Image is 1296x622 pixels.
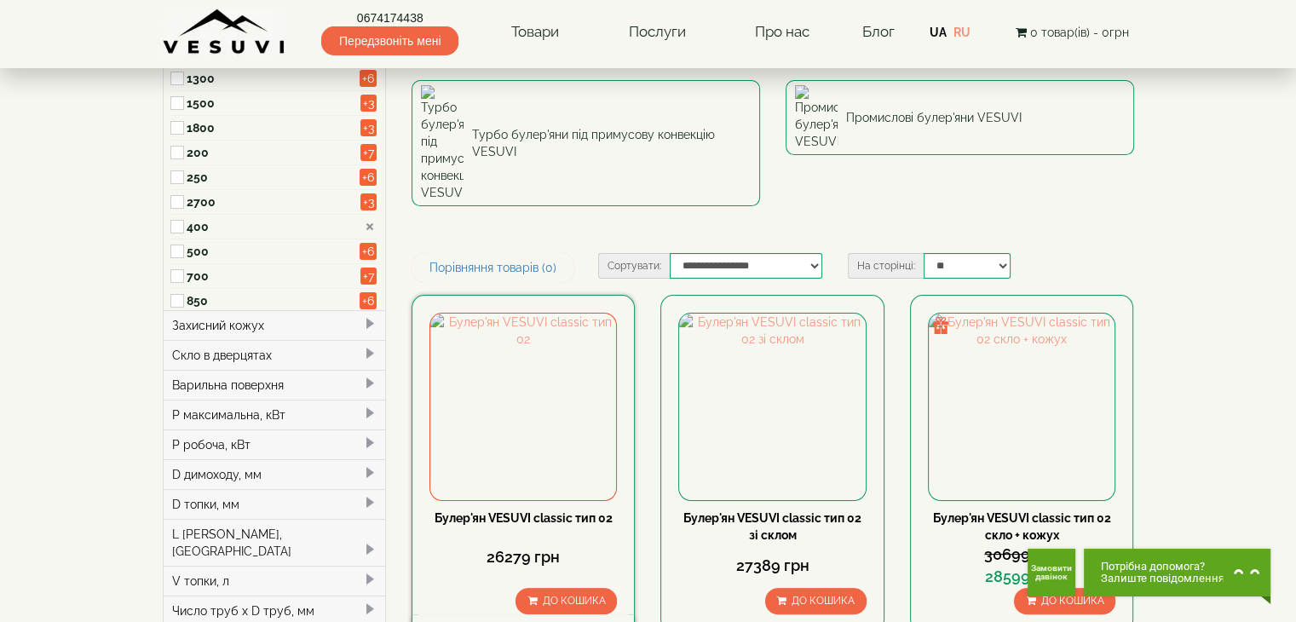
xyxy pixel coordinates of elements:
[164,489,386,519] div: D топки, мм
[187,95,360,112] label: 1500
[164,400,386,429] div: P максимальна, кВт
[1029,26,1128,39] span: 0 товар(ів) - 0грн
[164,340,386,370] div: Скло в дверцятах
[792,595,855,607] span: До кошика
[187,218,360,235] label: 400
[360,243,377,260] span: +6
[1101,573,1224,585] span: Залиште повідомлення
[516,588,617,614] button: До кошика
[932,317,949,334] img: gift
[360,193,377,210] span: +3
[321,26,458,55] span: Передзвоніть мені
[435,511,613,525] a: Булер'ян VESUVI classic тип 02
[187,169,360,186] label: 250
[1014,588,1115,614] button: До кошика
[164,429,386,459] div: P робоча, кВт
[164,310,386,340] div: Захисний кожух
[765,588,867,614] button: До кошика
[164,459,386,489] div: D димоходу, мм
[1010,23,1133,42] button: 0 товар(ів) - 0грн
[360,268,377,285] span: +7
[187,292,360,309] label: 850
[412,80,760,206] a: Турбо булер'яни під примусову конвекцію VESUVI Турбо булер'яни під примусову конвекцію VESUVI
[929,314,1115,499] img: Булер'ян VESUVI classic тип 02 скло + кожух
[187,144,360,161] label: 200
[163,9,286,55] img: Завод VESUVI
[430,314,616,499] img: Булер'ян VESUVI classic тип 02
[360,119,377,136] span: +3
[187,119,360,136] label: 1800
[1101,561,1224,573] span: Потрібна допомога?
[861,23,894,40] a: Блог
[1084,549,1270,596] button: Chat button
[848,253,924,279] label: На сторінці:
[321,9,458,26] a: 0674174438
[187,268,360,285] label: 700
[542,595,605,607] span: До кошика
[1040,595,1103,607] span: До кошика
[738,13,827,52] a: Про нас
[164,370,386,400] div: Варильна поверхня
[598,253,670,279] label: Сортувати:
[412,253,574,282] a: Порівняння товарів (0)
[187,193,360,210] label: 2700
[611,13,702,52] a: Послуги
[953,26,971,39] a: RU
[683,511,861,542] a: Булер'ян VESUVI classic тип 02 зі склом
[1028,549,1075,596] button: Get Call button
[928,566,1115,588] div: 28599 грн
[360,292,377,309] span: +6
[928,544,1115,566] div: 30699 грн
[421,85,464,201] img: Турбо булер'яни під примусову конвекцію VESUVI
[678,555,866,577] div: 27389 грн
[1031,564,1072,581] span: Замовити дзвінок
[930,26,947,39] a: UA
[429,546,617,568] div: 26279 грн
[164,519,386,566] div: L [PERSON_NAME], [GEOGRAPHIC_DATA]
[679,314,865,499] img: Булер'ян VESUVI classic тип 02 зі склом
[360,169,377,186] span: +6
[360,95,377,112] span: +3
[164,566,386,596] div: V топки, л
[933,511,1111,542] a: Булер'ян VESUVI classic тип 02 скло + кожух
[187,243,360,260] label: 500
[360,144,377,161] span: +7
[360,70,377,87] span: +6
[786,80,1134,155] a: Промислові булер'яни VESUVI Промислові булер'яни VESUVI
[494,13,576,52] a: Товари
[187,70,360,87] label: 1300
[795,85,838,150] img: Промислові булер'яни VESUVI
